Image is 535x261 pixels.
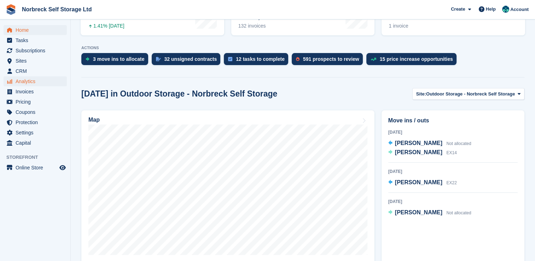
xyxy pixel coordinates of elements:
[16,66,58,76] span: CRM
[395,149,442,155] span: [PERSON_NAME]
[380,56,453,62] div: 15 price increase opportunities
[81,89,277,99] h2: [DATE] in Outdoor Storage - Norbreck Self Storage
[426,91,515,98] span: Outdoor Storage - Norbreck Self Storage
[412,88,524,100] button: Site: Outdoor Storage - Norbreck Self Storage
[58,163,67,172] a: Preview store
[16,56,58,66] span: Sites
[4,25,67,35] a: menu
[86,57,89,61] img: move_ins_to_allocate_icon-fdf77a2bb77ea45bf5b3d319d69a93e2d87916cf1d5bf7949dd705db3b84f3ca.svg
[164,56,217,62] div: 32 unsigned contracts
[446,141,471,146] span: Not allocated
[19,4,94,15] a: Norbreck Self Storage Ltd
[446,180,457,185] span: EX22
[93,56,145,62] div: 3 move ins to allocate
[451,6,465,13] span: Create
[4,76,67,86] a: menu
[395,209,442,215] span: [PERSON_NAME]
[88,117,100,123] h2: Map
[16,97,58,107] span: Pricing
[395,140,442,146] span: [PERSON_NAME]
[16,46,58,56] span: Subscriptions
[502,6,509,13] img: Sally King
[16,128,58,138] span: Settings
[238,23,296,29] div: 132 invoices
[292,53,366,69] a: 591 prospects to review
[4,56,67,66] a: menu
[388,116,518,125] h2: Move ins / outs
[416,91,426,98] span: Site:
[388,139,471,148] a: [PERSON_NAME] Not allocated
[4,46,67,56] a: menu
[156,57,161,61] img: contract_signature_icon-13c848040528278c33f63329250d36e43548de30e8caae1d1a13099fd9432cc5.svg
[16,35,58,45] span: Tasks
[4,163,67,173] a: menu
[16,76,58,86] span: Analytics
[224,53,292,69] a: 12 tasks to complete
[16,107,58,117] span: Coupons
[228,57,232,61] img: task-75834270c22a3079a89374b754ae025e5fb1db73e45f91037f5363f120a921f8.svg
[81,46,524,50] p: ACTIONS
[510,6,529,13] span: Account
[395,179,442,185] span: [PERSON_NAME]
[371,58,376,61] img: price_increase_opportunities-93ffe204e8149a01c8c9dc8f82e8f89637d9d84a8eef4429ea346261dce0b2c0.svg
[388,168,518,175] div: [DATE]
[4,66,67,76] a: menu
[6,4,16,15] img: stora-icon-8386f47178a22dfd0bd8f6a31ec36ba5ce8667c1dd55bd0f319d3a0aa187defe.svg
[88,23,127,29] div: 1.41% [DATE]
[236,56,285,62] div: 12 tasks to complete
[388,208,471,217] a: [PERSON_NAME] Not allocated
[303,56,359,62] div: 591 prospects to review
[388,178,457,187] a: [PERSON_NAME] EX22
[16,138,58,148] span: Capital
[389,23,437,29] div: 1 invoice
[388,148,457,157] a: [PERSON_NAME] EX14
[446,210,471,215] span: Not allocated
[81,53,152,69] a: 3 move ins to allocate
[6,154,70,161] span: Storefront
[4,117,67,127] a: menu
[388,198,518,205] div: [DATE]
[4,97,67,107] a: menu
[4,35,67,45] a: menu
[4,128,67,138] a: menu
[16,117,58,127] span: Protection
[446,150,457,155] span: EX14
[486,6,496,13] span: Help
[296,57,300,61] img: prospect-51fa495bee0391a8d652442698ab0144808aea92771e9ea1ae160a38d050c398.svg
[4,138,67,148] a: menu
[4,107,67,117] a: menu
[4,87,67,97] a: menu
[16,25,58,35] span: Home
[152,53,224,69] a: 32 unsigned contracts
[16,163,58,173] span: Online Store
[366,53,460,69] a: 15 price increase opportunities
[388,129,518,135] div: [DATE]
[16,87,58,97] span: Invoices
